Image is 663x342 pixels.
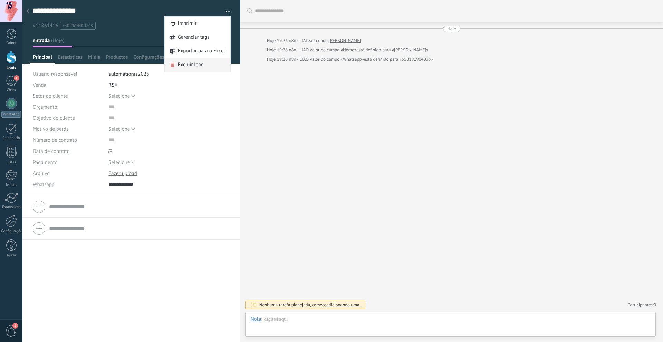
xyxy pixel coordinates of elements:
[33,105,57,110] span: Orçamento
[33,135,103,146] div: Número de contrato
[33,168,103,179] div: Arquivo
[108,159,130,166] span: Selecione
[447,26,456,32] div: Hoje
[33,68,103,79] div: Usuário responsável
[33,22,58,29] span: #11861416
[33,179,103,190] div: Whatsapp
[356,47,429,53] span: está definido para «[PERSON_NAME]»
[1,88,21,92] div: Chats
[33,124,103,135] div: Motivo de perda
[261,316,262,323] span: :
[108,90,135,101] button: Selecione
[108,126,130,133] span: Selecione
[133,54,164,64] span: Configurações
[33,146,103,157] div: Data de contrato
[58,54,83,64] span: Estatísticas
[326,302,359,308] span: adicionando uma
[108,71,149,77] span: automationia2025
[33,157,103,168] div: Pagamento
[1,229,21,234] div: Configurações
[14,75,19,81] span: 1
[1,41,21,46] div: Painel
[33,116,75,121] span: Objetivo do cliente
[33,160,58,165] span: Pagamento
[267,56,289,63] div: Hoje 19:26
[33,94,68,99] span: Setor do cliente
[33,90,103,101] div: Setor do cliente
[289,56,306,62] span: n8n - LIA
[33,182,55,187] span: Whatsapp
[108,157,135,168] button: Selecione
[33,79,103,90] div: Venda
[259,302,359,308] div: Nenhuma tarefa planejada, comece
[33,101,103,113] div: Orçamento
[1,183,21,187] div: E-mail
[267,47,289,53] div: Hoje 19:26
[12,323,18,329] span: 1
[33,171,50,176] span: Arquivo
[108,124,135,135] button: Selecione
[108,93,130,99] span: Selecione
[178,30,210,44] span: Gerenciar tags
[628,302,656,308] a: Participantes:0
[364,56,433,63] span: está definido para «558191904035»
[178,58,204,72] span: Excluir lead
[306,56,364,63] span: O valor do campo «Whatsapp»
[33,149,70,154] span: Data de contrato
[106,54,128,64] span: Productos
[88,54,100,64] span: Mídia
[267,37,289,44] div: Hoje 19:26
[33,71,77,77] span: Usuário responsável
[306,47,356,53] span: O valor do campo «Nome»
[1,66,21,70] div: Leads
[33,113,103,124] div: Objetivo do cliente
[1,253,21,258] div: Ajuda
[178,44,225,58] span: Exportar para o Excel
[33,54,52,64] span: Principal
[1,136,21,140] div: Calendário
[33,82,46,88] span: Venda
[329,37,361,44] a: [PERSON_NAME]
[1,160,21,165] div: Listas
[289,47,306,53] span: n8n - LIA
[33,127,69,132] span: Motivo de perda
[289,38,306,43] span: n8n - LIA
[1,205,21,209] div: Estatísticas
[1,111,21,118] div: WhatsApp
[165,44,230,58] a: Exportar para o Excel
[108,79,230,90] div: R$
[33,138,77,143] span: Número de contrato
[178,17,197,30] span: Imprimir
[63,23,93,28] span: #adicionar tags
[306,37,329,44] div: Lead criado:
[654,302,656,308] span: 0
